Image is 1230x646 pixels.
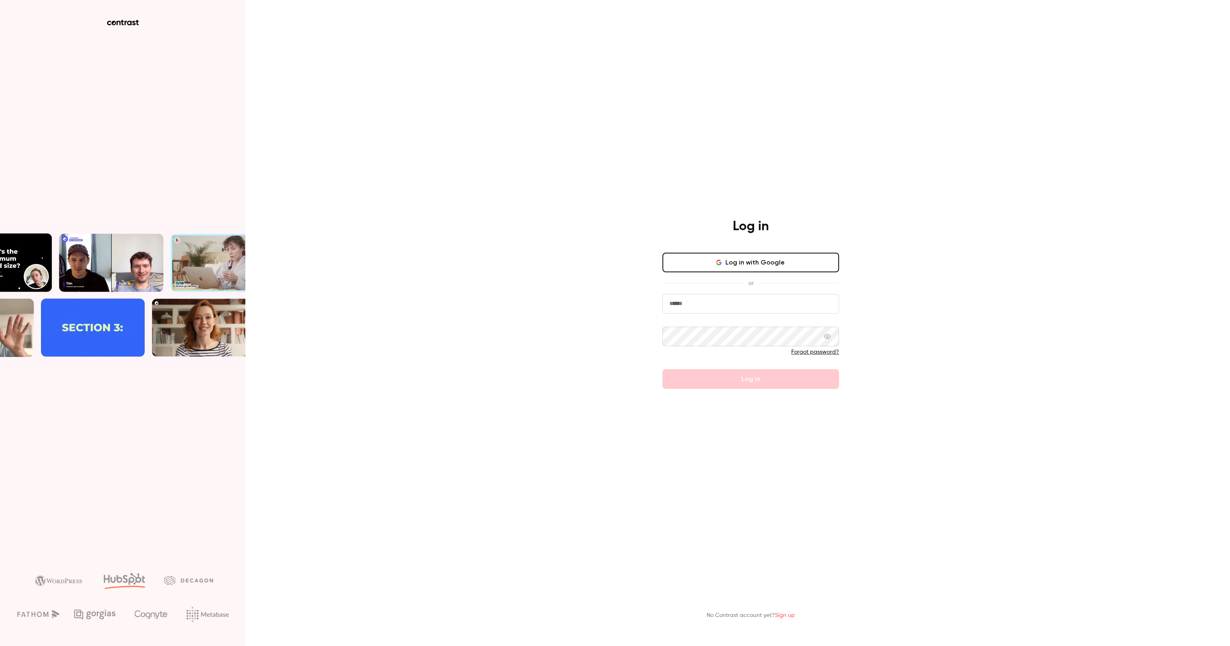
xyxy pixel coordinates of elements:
h4: Log in [733,218,769,235]
a: Sign up [775,612,795,618]
span: or [744,279,758,287]
a: Forgot password? [791,349,839,355]
button: Log in with Google [662,253,839,272]
img: decagon [164,576,213,585]
p: No Contrast account yet? [707,611,795,620]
